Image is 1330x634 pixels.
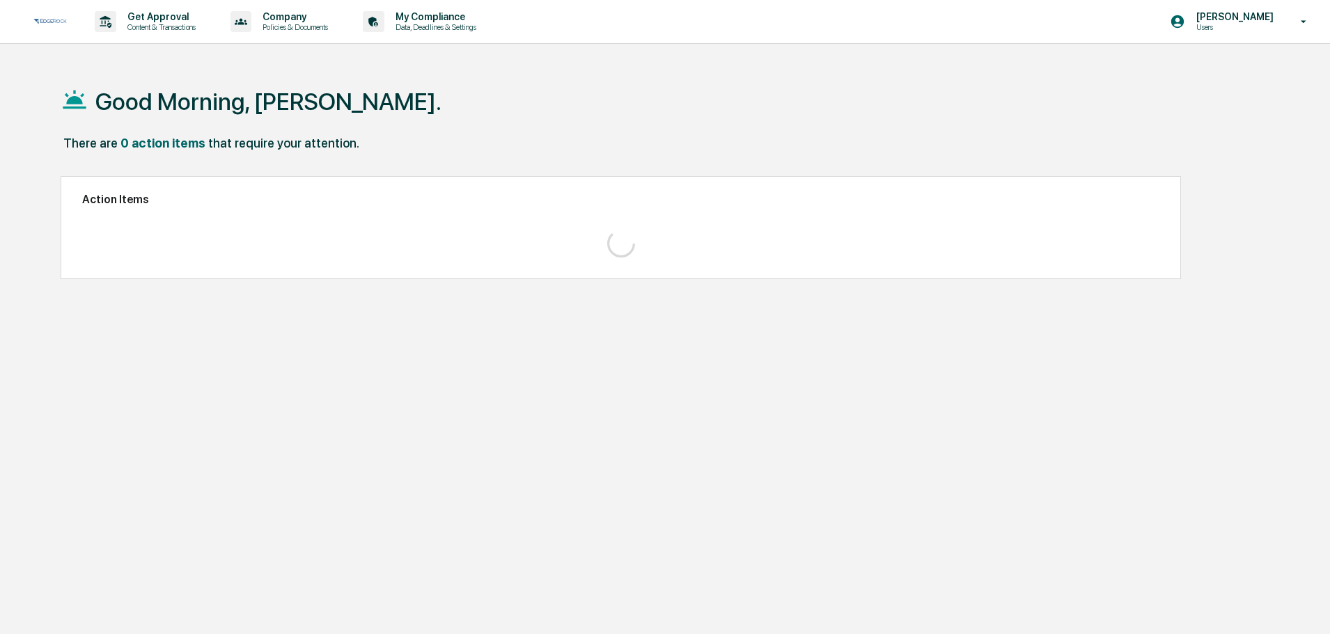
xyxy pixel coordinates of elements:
[116,22,203,32] p: Content & Transactions
[1185,11,1281,22] p: [PERSON_NAME]
[95,88,441,116] h1: Good Morning, [PERSON_NAME].
[116,11,203,22] p: Get Approval
[384,11,483,22] p: My Compliance
[1185,22,1281,32] p: Users
[82,193,1159,206] h2: Action Items
[251,11,335,22] p: Company
[251,22,335,32] p: Policies & Documents
[120,136,205,150] div: 0 action items
[33,17,67,26] img: logo
[384,22,483,32] p: Data, Deadlines & Settings
[208,136,359,150] div: that require your attention.
[63,136,118,150] div: There are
